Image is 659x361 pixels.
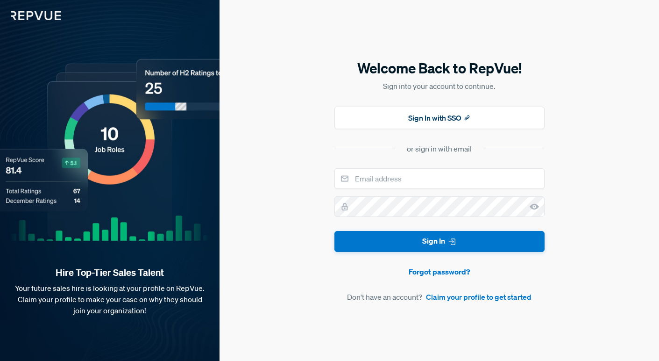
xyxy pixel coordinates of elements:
strong: Hire Top-Tier Sales Talent [15,267,205,279]
p: Sign into your account to continue. [334,80,545,92]
h5: Welcome Back to RepVue! [334,58,545,78]
p: Your future sales hire is looking at your profile on RepVue. Claim your profile to make your case... [15,282,205,316]
a: Claim your profile to get started [426,291,531,303]
button: Sign In [334,231,545,252]
article: Don't have an account? [334,291,545,303]
button: Sign In with SSO [334,107,545,129]
input: Email address [334,168,545,189]
div: or sign in with email [407,143,472,154]
a: Forgot password? [334,266,545,277]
